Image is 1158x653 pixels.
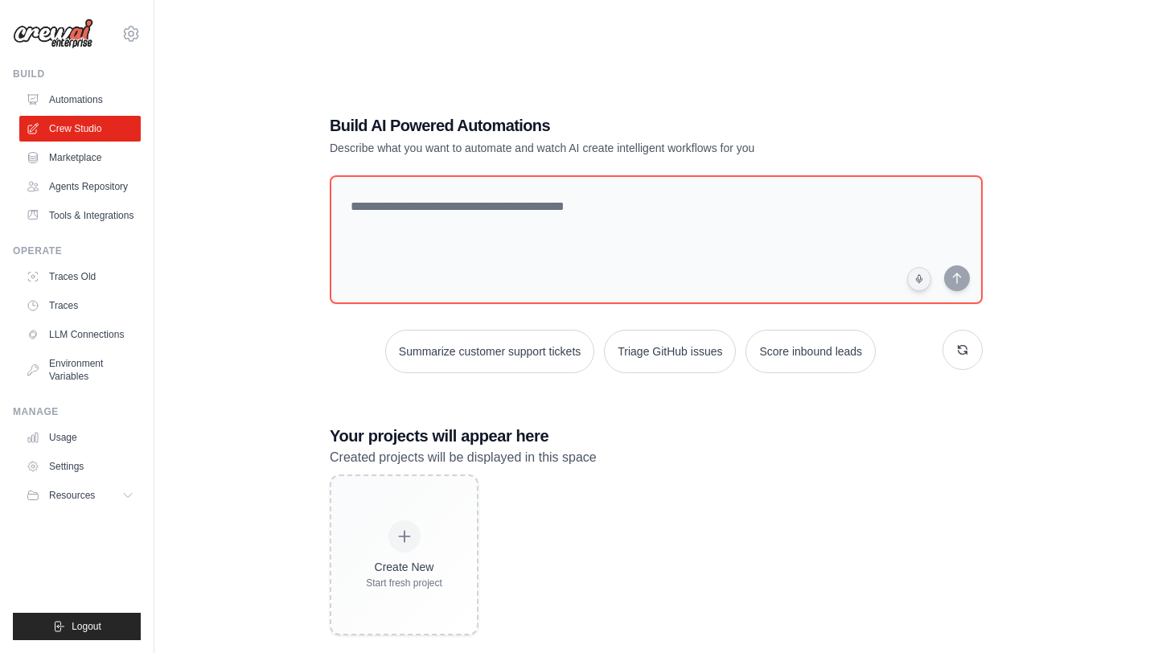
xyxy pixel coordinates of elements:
[19,116,141,142] a: Crew Studio
[13,18,93,49] img: Logo
[13,68,141,80] div: Build
[366,577,442,589] div: Start fresh project
[19,351,141,389] a: Environment Variables
[385,330,594,373] button: Summarize customer support tickets
[19,174,141,199] a: Agents Repository
[19,87,141,113] a: Automations
[13,244,141,257] div: Operate
[13,405,141,418] div: Manage
[330,140,870,156] p: Describe what you want to automate and watch AI create intelligent workflows for you
[604,330,736,373] button: Triage GitHub issues
[366,559,442,575] div: Create New
[1078,576,1158,653] iframe: Chat Widget
[19,322,141,347] a: LLM Connections
[19,145,141,170] a: Marketplace
[330,447,983,468] p: Created projects will be displayed in this space
[942,330,983,370] button: Get new suggestions
[19,454,141,479] a: Settings
[907,267,931,291] button: Click to speak your automation idea
[72,620,101,633] span: Logout
[330,425,983,447] h3: Your projects will appear here
[745,330,876,373] button: Score inbound leads
[19,293,141,318] a: Traces
[19,203,141,228] a: Tools & Integrations
[13,613,141,640] button: Logout
[19,425,141,450] a: Usage
[330,114,870,137] h1: Build AI Powered Automations
[19,264,141,290] a: Traces Old
[49,489,95,502] span: Resources
[19,483,141,508] button: Resources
